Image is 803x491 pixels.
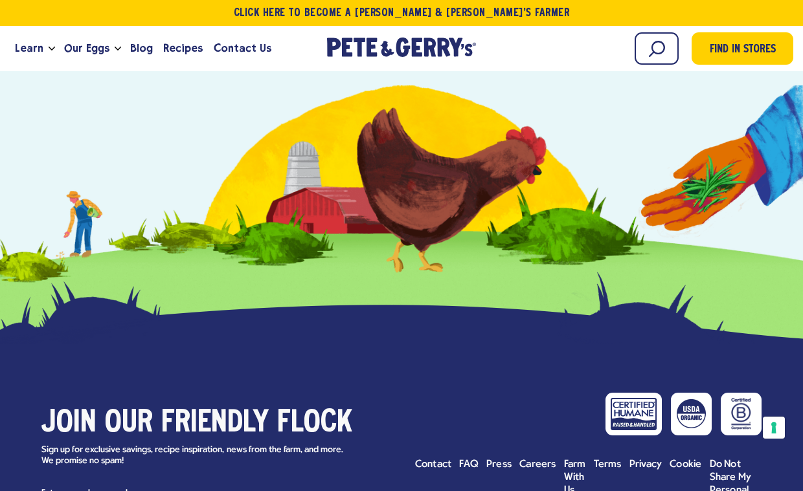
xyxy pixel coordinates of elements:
[64,40,109,56] span: Our Eggs
[486,458,512,471] a: Press
[209,31,277,66] a: Contact Us
[41,406,383,442] h3: Join our friendly flock
[635,32,679,65] input: Search
[158,31,208,66] a: Recipes
[710,41,776,59] span: Find in Stores
[115,47,121,51] button: Open the dropdown menu for Our Eggs
[41,445,356,467] p: Sign up for exclusive savings, recipe inspiration, news from the farm, and more. We promise no spam!
[594,459,622,470] span: Terms
[15,40,43,56] span: Learn
[692,32,793,65] a: Find in Stores
[125,31,158,66] a: Blog
[459,459,479,470] span: FAQ
[670,459,701,470] span: Cookie
[10,31,49,66] a: Learn
[519,459,556,470] span: Careers
[49,47,55,51] button: Open the dropdown menu for Learn
[629,459,662,470] span: Privacy
[415,458,452,471] a: Contact
[130,40,153,56] span: Blog
[214,40,271,56] span: Contact Us
[163,40,203,56] span: Recipes
[415,459,452,470] span: Contact
[670,458,701,471] a: Cookie
[629,458,662,471] a: Privacy
[763,417,785,439] button: Your consent preferences for tracking technologies
[459,458,479,471] a: FAQ
[59,31,115,66] a: Our Eggs
[519,458,556,471] a: Careers
[594,458,622,471] a: Terms
[486,459,512,470] span: Press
